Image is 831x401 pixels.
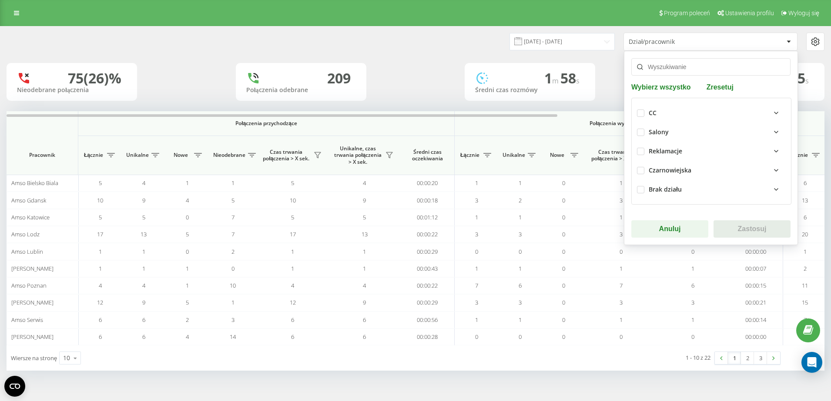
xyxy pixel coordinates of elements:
[11,196,46,204] span: Amso Gdansk
[14,152,70,159] span: Pracownik
[519,213,522,221] span: 1
[231,248,235,255] span: 2
[631,58,791,76] input: Wyszukiwanie
[804,179,807,187] span: 6
[11,213,50,221] span: Amso Katowice
[363,316,366,324] span: 6
[620,213,623,221] span: 1
[475,120,763,127] span: Połączenia wychodzące
[186,179,189,187] span: 1
[729,277,783,294] td: 00:00:15
[101,120,432,127] span: Połączenia przychodzące
[231,179,235,187] span: 1
[186,333,189,341] span: 4
[83,152,104,159] span: Łącznie
[99,333,102,341] span: 6
[560,69,580,87] span: 58
[475,213,478,221] span: 1
[11,298,54,306] span: [PERSON_NAME]
[400,260,455,277] td: 00:00:43
[400,277,455,294] td: 00:00:22
[142,179,145,187] span: 4
[141,230,147,238] span: 13
[691,316,694,324] span: 1
[519,265,522,272] span: 1
[97,196,103,204] span: 10
[17,86,127,94] div: Nieodebrane połączenia
[407,149,448,162] span: Średni czas oczekiwania
[787,152,809,159] span: Łącznie
[230,333,236,341] span: 14
[400,192,455,209] td: 00:00:18
[186,230,189,238] span: 5
[99,282,102,289] span: 4
[333,145,383,166] span: Unikalne, czas trwania połączenia > X sek.
[291,213,294,221] span: 5
[754,352,767,364] a: 3
[186,248,189,255] span: 0
[231,265,235,272] span: 0
[246,86,356,94] div: Połączenia odebrane
[290,230,296,238] span: 17
[475,316,478,324] span: 1
[11,248,43,255] span: Amso Lublin
[363,179,366,187] span: 4
[126,152,149,159] span: Unikalne
[804,213,807,221] span: 6
[68,70,121,86] div: 75 (26)%
[649,148,682,155] div: Reklamacje
[231,316,235,324] span: 3
[475,230,478,238] span: 3
[620,179,623,187] span: 1
[142,298,145,306] span: 9
[728,352,741,364] a: 1
[475,298,478,306] span: 3
[362,230,368,238] span: 13
[576,76,580,86] span: s
[213,152,245,159] span: Nieodebrane
[97,298,103,306] span: 12
[11,316,43,324] span: Amso Serwis
[231,298,235,306] span: 1
[99,248,102,255] span: 1
[99,179,102,187] span: 5
[562,248,565,255] span: 0
[691,282,694,289] span: 6
[475,86,585,94] div: Średni czas rozmówy
[11,333,54,341] span: [PERSON_NAME]
[99,316,102,324] span: 6
[142,333,145,341] span: 6
[186,213,189,221] span: 0
[475,333,478,341] span: 0
[142,316,145,324] span: 6
[400,294,455,311] td: 00:00:29
[729,260,783,277] td: 00:00:07
[691,333,694,341] span: 0
[729,294,783,311] td: 00:00:21
[291,179,294,187] span: 5
[802,196,808,204] span: 13
[459,152,481,159] span: Łącznie
[562,265,565,272] span: 0
[4,376,25,397] button: Open CMP widget
[475,179,478,187] span: 1
[649,167,691,174] div: Czarnowiejska
[363,333,366,341] span: 6
[729,243,783,260] td: 00:00:00
[142,265,145,272] span: 1
[142,282,145,289] span: 4
[519,230,522,238] span: 3
[11,282,47,289] span: Amso Poznan
[691,265,694,272] span: 1
[291,248,294,255] span: 1
[544,69,560,87] span: 1
[186,265,189,272] span: 1
[704,83,736,91] button: Zresetuj
[802,230,808,238] span: 20
[261,149,311,162] span: Czas trwania połączenia > X sek.
[290,196,296,204] span: 10
[562,179,565,187] span: 0
[363,265,366,272] span: 1
[620,196,623,204] span: 3
[664,10,710,17] span: Program poleceń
